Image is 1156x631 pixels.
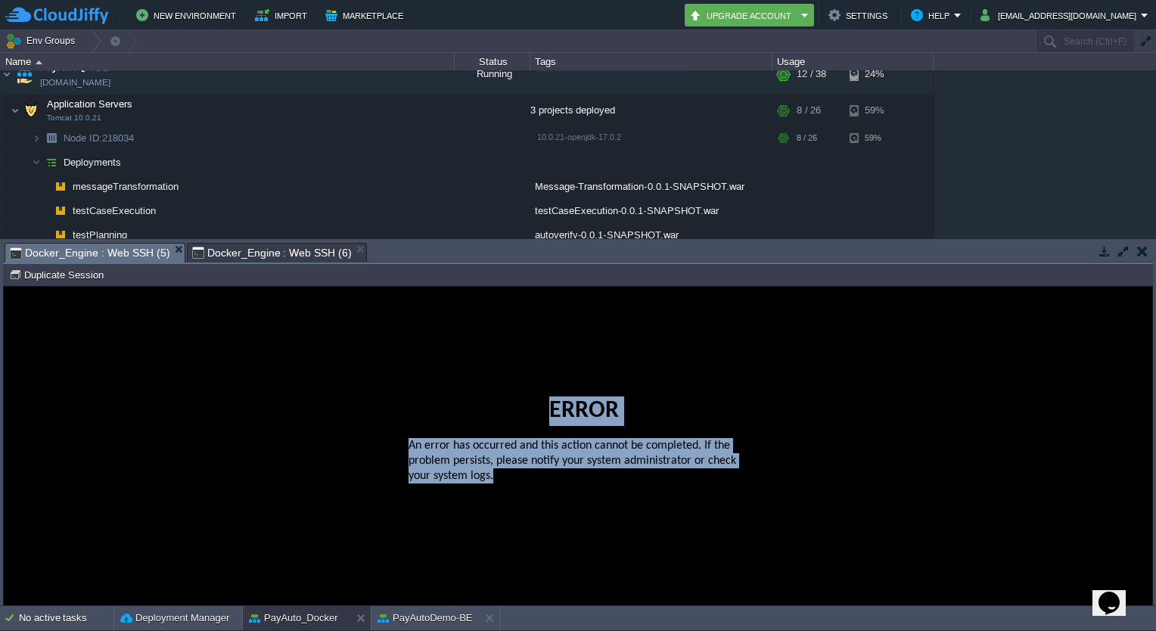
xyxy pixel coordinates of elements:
div: Running [455,54,530,95]
a: Node ID:218034 [62,132,136,145]
button: Settings [828,6,892,24]
button: PayAutoDemo-BE [378,611,473,626]
a: [DOMAIN_NAME] [40,75,110,90]
p: An error has occurred and this action cannot be completed. If the problem persists, please notify... [405,151,744,197]
a: messageTransformation [71,180,181,193]
div: 59% [850,126,899,150]
span: Node ID: [64,132,102,144]
button: Help [911,6,954,24]
img: AMDAwAAAACH5BAEAAAAALAAAAAABAAEAAAICRAEAOw== [41,126,62,150]
img: AMDAwAAAACH5BAEAAAAALAAAAAABAAEAAAICRAEAOw== [50,223,71,247]
h1: Error [405,110,744,139]
img: AMDAwAAAACH5BAEAAAAALAAAAAABAAEAAAICRAEAOw== [41,175,50,198]
button: Marketplace [325,6,408,24]
div: 24% [850,54,899,95]
div: Name [2,53,454,70]
span: 218034 [62,132,136,145]
div: Usage [773,53,933,70]
span: Docker_Engine : Web SSH (5) [10,244,170,263]
img: AMDAwAAAACH5BAEAAAAALAAAAAABAAEAAAICRAEAOw== [41,199,50,222]
img: AMDAwAAAACH5BAEAAAAALAAAAAABAAEAAAICRAEAOw== [11,95,20,126]
a: Application ServersTomcat 10.0.21 [45,98,135,110]
img: AMDAwAAAACH5BAEAAAAALAAAAAABAAEAAAICRAEAOw== [32,126,41,150]
div: 8 / 26 [797,95,821,126]
div: testCaseExecution-0.0.1-SNAPSHOT.war [530,199,772,222]
a: Deployments [62,156,123,169]
span: 10.0.21-openjdk-17.0.2 [537,132,621,141]
button: Env Groups [5,30,80,51]
span: Docker_Engine : Web SSH (6) [192,244,353,262]
button: [EMAIL_ADDRESS][DOMAIN_NAME] [980,6,1141,24]
img: AMDAwAAAACH5BAEAAAAALAAAAAABAAEAAAICRAEAOw== [50,199,71,222]
div: No active tasks [19,606,113,630]
button: PayAuto_Docker [249,611,338,626]
div: Message-Transformation-0.0.1-SNAPSHOT.war [530,175,772,198]
div: Status [455,53,530,70]
div: Tags [531,53,772,70]
a: testCaseExecution [71,204,158,217]
img: CloudJiffy [5,6,108,25]
span: Application Servers [45,98,135,110]
img: AMDAwAAAACH5BAEAAAAALAAAAAABAAEAAAICRAEAOw== [41,223,50,247]
span: Tomcat 10.0.21 [47,113,101,123]
button: Duplicate Session [9,268,108,281]
button: Deployment Manager [120,611,229,626]
img: AMDAwAAAACH5BAEAAAAALAAAAAABAAEAAAICRAEAOw== [14,54,35,95]
button: New Environment [136,6,241,24]
div: 59% [850,95,899,126]
img: AMDAwAAAACH5BAEAAAAALAAAAAABAAEAAAICRAEAOw== [1,54,13,95]
div: 8 / 26 [797,126,817,150]
img: AMDAwAAAACH5BAEAAAAALAAAAAABAAEAAAICRAEAOw== [36,61,42,64]
div: 12 / 38 [797,54,826,95]
a: testPlanning [71,228,129,241]
img: AMDAwAAAACH5BAEAAAAALAAAAAABAAEAAAICRAEAOw== [32,151,41,174]
img: AMDAwAAAACH5BAEAAAAALAAAAAABAAEAAAICRAEAOw== [41,151,62,174]
div: 3 projects deployed [530,95,772,126]
iframe: chat widget [1092,570,1141,616]
div: autoverify-0.0.1-SNAPSHOT.war [530,223,772,247]
img: AMDAwAAAACH5BAEAAAAALAAAAAABAAEAAAICRAEAOw== [20,95,42,126]
button: Upgrade Account [689,6,797,24]
img: AMDAwAAAACH5BAEAAAAALAAAAAABAAEAAAICRAEAOw== [50,175,71,198]
button: Import [255,6,312,24]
